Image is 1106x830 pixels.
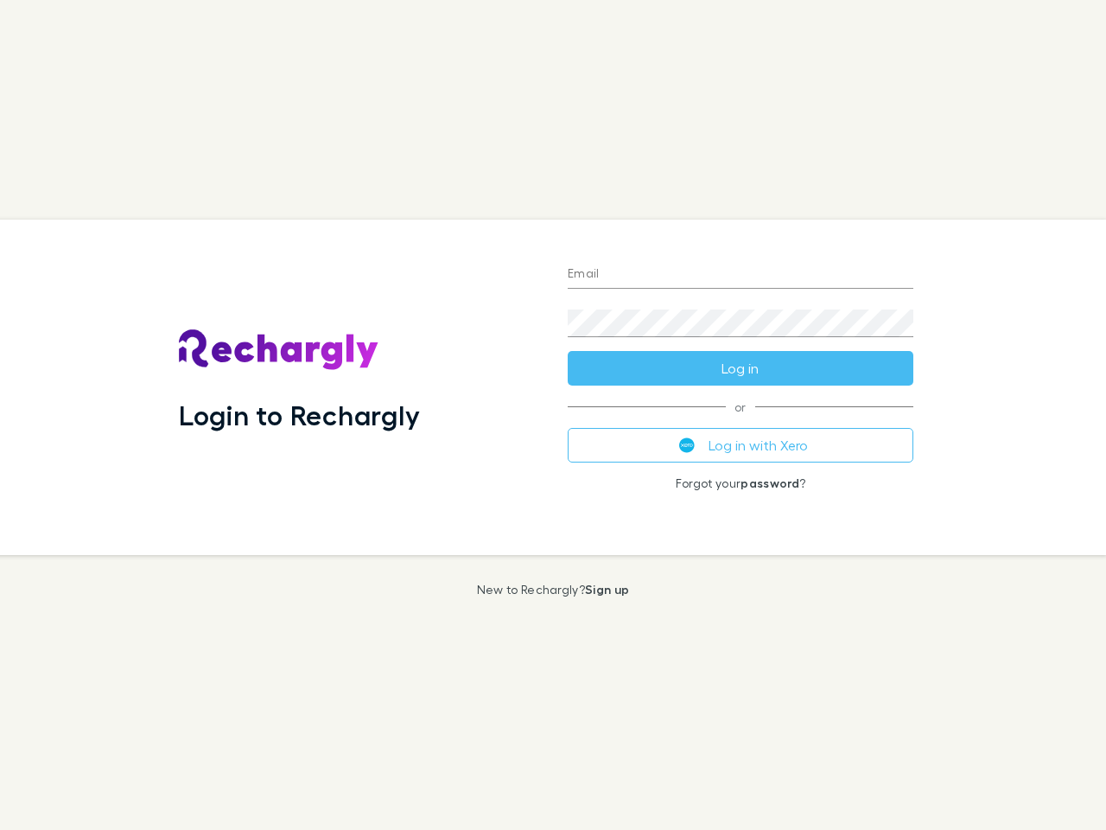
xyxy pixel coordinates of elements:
button: Log in with Xero [568,428,913,463]
h1: Login to Rechargly [179,399,420,431]
a: Sign up [585,582,629,597]
img: Rechargly's Logo [179,329,379,371]
span: or [568,406,913,407]
p: New to Rechargly? [477,583,630,597]
a: password [741,476,799,490]
button: Log in [568,351,913,386]
img: Xero's logo [679,437,695,453]
p: Forgot your ? [568,476,913,490]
